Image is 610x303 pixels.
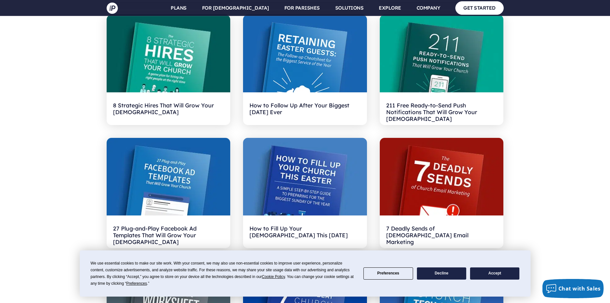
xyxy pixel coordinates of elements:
[107,15,231,125] a: 8 Strategic Hires That Will Grow Your [DEMOGRAPHIC_DATA]
[542,279,604,298] button: Chat with Sales
[243,138,367,248] a: How to Fill Up Your [DEMOGRAPHIC_DATA] This [DATE]
[243,15,367,125] a: How to Follow Up After Your Biggest [DATE] Ever
[80,250,531,297] div: Cookie Consent Prompt
[249,99,361,119] h2: How to Follow Up After Your Biggest [DATE] Ever
[363,267,413,280] button: Preferences
[417,267,466,280] button: Decline
[262,274,285,279] span: Cookie Policy
[455,1,504,14] a: GET STARTED
[113,99,224,119] h2: 8 Strategic Hires That Will Grow Your [DEMOGRAPHIC_DATA]
[386,99,497,119] h2: 211 Free Ready-to-Send Push Notifications That Will Grow Your [DEMOGRAPHIC_DATA]
[91,260,356,287] div: We use essential cookies to make our site work. With your consent, we may also use non-essential ...
[126,281,147,286] span: Preferences
[107,138,231,248] a: 27 Plug-and-Play Facebook Ad Templates That Will Grow Your [DEMOGRAPHIC_DATA]
[249,222,361,242] h2: How to Fill Up Your [DEMOGRAPHIC_DATA] This [DATE]
[380,15,504,125] a: 211 Free Ready-to-Send Push Notifications That Will Grow Your [DEMOGRAPHIC_DATA]
[558,285,601,292] span: Chat with Sales
[470,267,519,280] button: Accept
[380,138,504,248] a: 7 Deadly Sends of [DEMOGRAPHIC_DATA] Email Marketing
[386,222,497,242] h2: 7 Deadly Sends of [DEMOGRAPHIC_DATA] Email Marketing
[113,222,224,242] h2: 27 Plug-and-Play Facebook Ad Templates That Will Grow Your [DEMOGRAPHIC_DATA]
